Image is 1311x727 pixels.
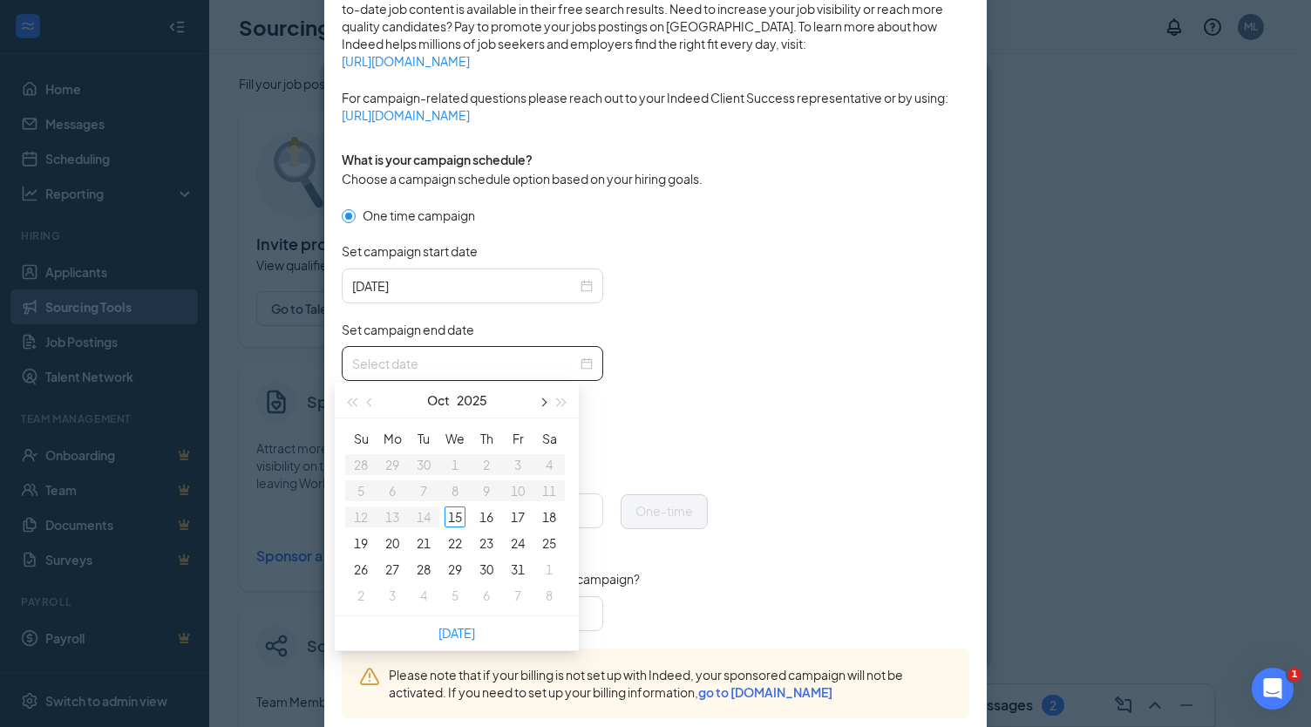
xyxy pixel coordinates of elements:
a: [URL][DOMAIN_NAME] [342,52,969,70]
th: We [439,425,471,452]
td: 2025-11-04 [408,582,439,608]
div: 16 [476,506,497,527]
td: 2025-11-03 [377,582,408,608]
td: 2025-11-07 [502,582,533,608]
td: 2025-11-01 [533,556,565,582]
svg: Warning [359,666,380,687]
th: Th [471,425,502,452]
th: Mo [377,425,408,452]
div: 3 [382,585,403,606]
td: 2025-10-24 [502,530,533,556]
div: 2 [350,585,371,606]
td: 2025-11-06 [471,582,502,608]
div: 22 [445,533,465,554]
span: One time campaign [356,206,482,225]
td: 2025-10-22 [439,530,471,556]
div: 20 [382,533,403,554]
td: 2025-10-25 [533,530,565,556]
div: 8 [539,585,560,606]
div: 17 [507,506,528,527]
iframe: Intercom live chat [1252,668,1294,710]
td: 2025-10-16 [471,504,502,530]
div: 31 [507,559,528,580]
td: 2025-10-29 [439,556,471,582]
div: 30 [476,559,497,580]
div: 27 [382,559,403,580]
th: Su [345,425,377,452]
td: 2025-10-23 [471,530,502,556]
a: [DATE] [438,625,475,641]
a: go to [DOMAIN_NAME] [698,684,832,700]
button: 2025 [457,383,487,418]
span: Set campaign start date [342,242,478,260]
span: Please note that if your billing is not set up with Indeed, your sponsored campaign will not be a... [389,666,952,701]
th: Fr [502,425,533,452]
td: 2025-11-02 [345,582,377,608]
div: 4 [413,585,434,606]
div: 21 [413,533,434,554]
div: 7 [507,585,528,606]
th: Tu [408,425,439,452]
span: 1 [1287,668,1301,682]
td: 2025-11-05 [439,582,471,608]
td: 2025-10-27 [377,556,408,582]
div: 26 [350,559,371,580]
td: 2025-10-30 [471,556,502,582]
div: 5 [445,585,465,606]
span: What is your campaign schedule? [342,152,533,167]
a: [URL][DOMAIN_NAME] [342,106,969,124]
td: 2025-10-20 [377,530,408,556]
td: 2025-10-28 [408,556,439,582]
input: Select date [352,354,577,373]
div: 19 [350,533,371,554]
span: Choose a campaign schedule option based on your hiring goals. [342,171,703,187]
span: One-time [635,503,693,519]
div: 24 [507,533,528,554]
td: 2025-10-18 [533,504,565,530]
div: 29 [445,559,465,580]
td: 2025-11-08 [533,582,565,608]
div: 23 [476,533,497,554]
div: 25 [539,533,560,554]
span: For campaign-related questions please reach out to your Indeed Client Success representative or b... [342,89,969,124]
input: 2025-10-15 [352,276,577,296]
div: 15 [445,506,465,527]
div: 18 [539,506,560,527]
td: 2025-10-31 [502,556,533,582]
div: 28 [413,559,434,580]
div: 1 [539,559,560,580]
td: 2025-10-15 [439,504,471,530]
td: 2025-10-26 [345,556,377,582]
td: 2025-10-19 [345,530,377,556]
span: Set campaign end date [342,321,474,338]
td: 2025-10-21 [408,530,439,556]
div: 6 [476,585,497,606]
th: Sa [533,425,565,452]
button: Oct [427,383,450,418]
td: 2025-10-17 [502,504,533,530]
